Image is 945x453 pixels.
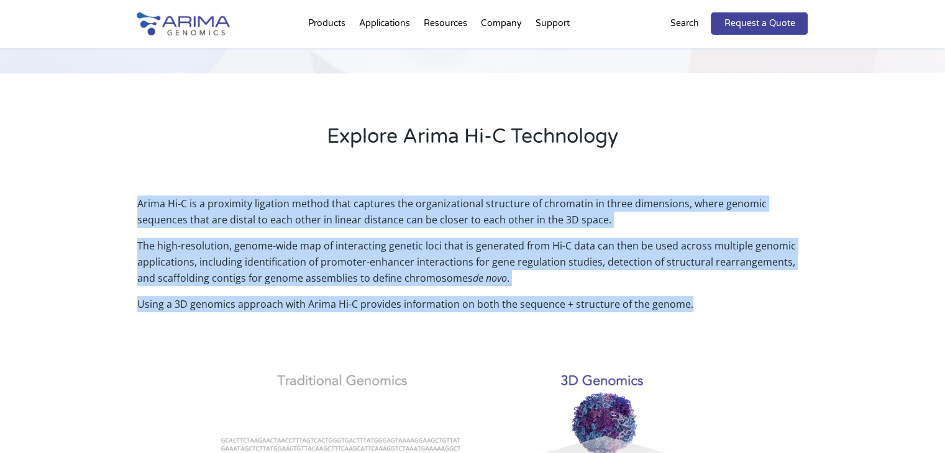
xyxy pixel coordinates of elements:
[137,296,808,312] p: Using a 3D genomics approach with Arima Hi-C provides information on both the sequence + structur...
[711,12,808,35] a: Request a Quote
[137,238,808,296] p: The high-resolution, genome-wide map of interacting genetic loci that is generated from Hi-C data...
[473,271,507,285] i: de novo
[137,12,230,35] img: Arima-Genomics-logo
[137,123,808,160] h2: Explore Arima Hi-C Technology
[670,16,698,32] p: Search
[137,195,808,238] p: Arima Hi-C is a proximity ligation method that captures the organizational structure of chromatin...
